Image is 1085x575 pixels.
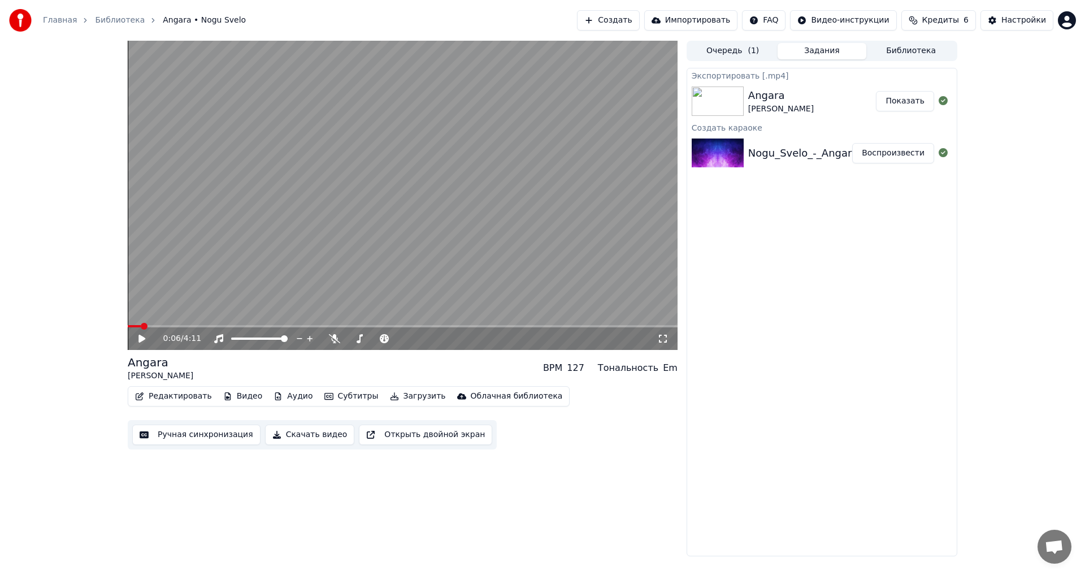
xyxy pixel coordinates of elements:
[876,91,934,111] button: Показать
[9,9,32,32] img: youka
[778,43,867,59] button: Задания
[95,15,145,26] a: Библиотека
[742,10,785,31] button: FAQ
[901,10,976,31] button: Кредиты6
[131,388,216,404] button: Редактировать
[852,143,934,163] button: Воспроизвести
[866,43,956,59] button: Библиотека
[163,15,246,26] span: Angara • Nogu Svelo
[43,15,246,26] nav: breadcrumb
[688,43,778,59] button: Очередь
[748,103,814,115] div: [PERSON_NAME]
[128,354,193,370] div: Angara
[663,361,678,375] div: Em
[359,425,492,445] button: Открыть двойной экран
[1038,530,1071,564] div: Открытый чат
[748,45,759,57] span: ( 1 )
[964,15,969,26] span: 6
[184,333,201,344] span: 4:11
[320,388,383,404] button: Субтитры
[43,15,77,26] a: Главная
[128,370,193,382] div: [PERSON_NAME]
[269,388,317,404] button: Аудио
[687,68,957,82] div: Экспортировать [.mp4]
[748,145,915,161] div: Nogu_Svelo_-_Angara_65708965
[385,388,450,404] button: Загрузить
[219,388,267,404] button: Видео
[577,10,639,31] button: Создать
[265,425,355,445] button: Скачать видео
[598,361,658,375] div: Тональность
[644,10,738,31] button: Импортировать
[567,361,584,375] div: 127
[687,120,957,134] div: Создать караоке
[163,333,190,344] div: /
[980,10,1053,31] button: Настройки
[1001,15,1046,26] div: Настройки
[163,333,181,344] span: 0:06
[543,361,562,375] div: BPM
[132,425,261,445] button: Ручная синхронизация
[790,10,896,31] button: Видео-инструкции
[471,391,563,402] div: Облачная библиотека
[748,88,814,103] div: Angara
[922,15,959,26] span: Кредиты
